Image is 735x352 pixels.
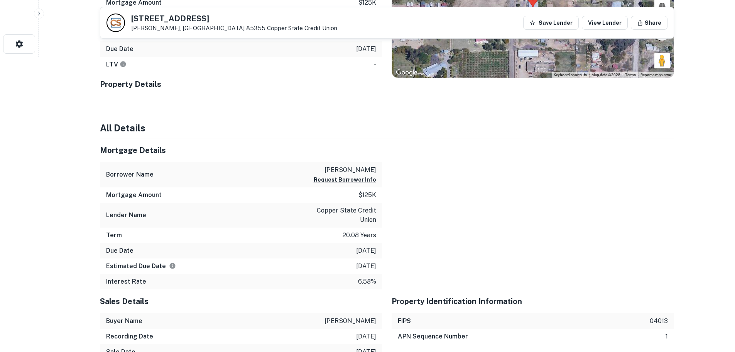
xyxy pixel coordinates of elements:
[394,68,419,78] img: Google
[324,316,376,326] p: [PERSON_NAME]
[356,44,376,54] p: [DATE]
[106,44,133,54] h6: Due Date
[100,78,382,90] h5: Property Details
[358,277,376,286] p: 6.58%
[106,332,153,341] h6: Recording Date
[100,121,674,135] h4: All Details
[314,165,376,175] p: [PERSON_NAME]
[131,15,337,22] h5: [STREET_ADDRESS]
[640,73,671,77] a: Report a map error
[267,25,337,31] a: Copper State Credit Union
[343,231,376,240] p: 20.08 years
[106,60,127,69] h6: LTV
[394,68,419,78] a: Open this area in Google Maps (opens a new window)
[374,60,376,69] p: -
[666,332,668,341] p: 1
[650,316,668,326] p: 04013
[106,316,142,326] h6: Buyer Name
[356,246,376,255] p: [DATE]
[591,73,620,77] span: Map data ©2025
[120,61,127,68] svg: LTVs displayed on the website are for informational purposes only and may be reported incorrectly...
[106,262,176,271] h6: Estimated Due Date
[523,16,579,30] button: Save Lender
[631,16,667,30] button: Share
[131,25,337,32] p: [PERSON_NAME], [GEOGRAPHIC_DATA] 85355
[582,16,628,30] a: View Lender
[100,296,382,307] h5: Sales Details
[106,211,146,220] h6: Lender Name
[358,190,376,200] p: $125k
[398,332,468,341] h6: APN Sequence Number
[169,262,176,269] svg: Estimate is based on a standard schedule for this type of loan.
[106,170,154,179] h6: Borrower Name
[554,72,587,78] button: Keyboard shortcuts
[106,190,162,200] h6: Mortgage Amount
[307,206,376,224] p: copper state credit union
[314,175,376,184] button: Request Borrower Info
[398,316,411,326] h6: FIPS
[356,262,376,271] p: [DATE]
[106,277,146,286] h6: Interest Rate
[392,296,674,307] h5: Property Identification Information
[625,73,636,77] a: Terms (opens in new tab)
[696,290,735,327] iframe: Chat Widget
[106,231,122,240] h6: Term
[356,332,376,341] p: [DATE]
[106,246,133,255] h6: Due Date
[654,53,670,68] button: Drag Pegman onto the map to open Street View
[100,145,382,156] h5: Mortgage Details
